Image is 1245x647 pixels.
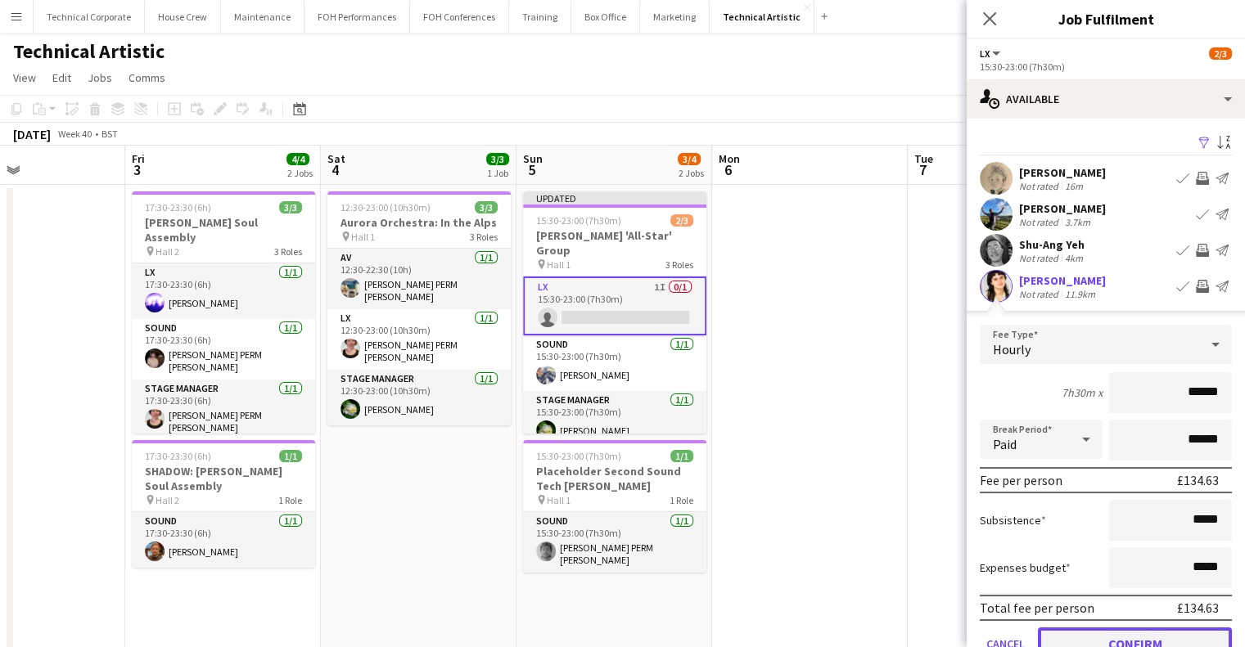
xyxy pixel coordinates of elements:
span: Jobs [88,70,112,85]
span: 3/3 [475,201,498,213]
button: Box Office [571,1,640,33]
span: View [13,70,36,85]
div: Not rated [1019,180,1062,192]
span: 15:30-23:00 (7h30m) [536,214,621,227]
button: House Crew [145,1,221,33]
span: 4 [325,160,345,179]
div: Fee per person [980,472,1062,488]
span: Fri [132,151,145,166]
div: 4km [1062,252,1086,264]
app-card-role: LX1I0/115:30-23:00 (7h30m) [523,276,706,335]
button: Technical Artistic [710,1,814,33]
a: Comms [122,67,172,88]
span: Hall 2 [156,494,179,506]
span: 3/4 [678,153,701,165]
span: Tue [914,151,933,166]
span: Paid [993,436,1017,452]
div: £134.63 [1177,600,1219,616]
h3: SHADOW: [PERSON_NAME] Soul Assembly [132,464,315,493]
div: Updated [523,191,706,204]
app-card-role: LX1/117:30-23:30 (6h)[PERSON_NAME] [132,263,315,319]
span: 4/4 [286,153,309,165]
span: 3 Roles [665,258,693,271]
a: Edit [46,67,78,88]
span: Hourly [993,341,1031,357]
app-card-role: AV1/112:30-22:30 (10h)[PERSON_NAME] PERM [PERSON_NAME] [327,249,511,309]
span: Hall 1 [547,258,571,271]
div: Not rated [1019,288,1062,300]
app-card-role: LX1/112:30-23:00 (10h30m)[PERSON_NAME] PERM [PERSON_NAME] [327,309,511,370]
span: 2/3 [670,214,693,227]
span: 2/3 [1209,47,1232,60]
span: 6 [716,160,740,179]
app-job-card: 15:30-23:00 (7h30m)1/1Placeholder Second Sound Tech [PERSON_NAME] Hall 11 RoleSound1/115:30-23:00... [523,440,706,573]
div: 17:30-23:30 (6h)3/3[PERSON_NAME] Soul Assembly Hall 23 RolesLX1/117:30-23:30 (6h)[PERSON_NAME]Sou... [132,191,315,434]
span: LX [980,47,990,60]
div: 2 Jobs [287,167,313,179]
span: 3 Roles [470,231,498,243]
app-card-role: Stage Manager1/112:30-23:00 (10h30m)[PERSON_NAME] [327,370,511,425]
app-card-role: Stage Manager1/115:30-23:00 (7h30m)[PERSON_NAME] [523,391,706,447]
span: Hall 1 [351,231,375,243]
app-job-card: 17:30-23:30 (6h)1/1SHADOW: [PERSON_NAME] Soul Assembly Hall 21 RoleSound1/117:30-23:30 (6h)[PERSO... [132,440,315,568]
h3: [PERSON_NAME] Soul Assembly [132,215,315,245]
span: 12:30-23:00 (10h30m) [341,201,431,213]
app-job-card: 12:30-23:00 (10h30m)3/3Aurora Orchestra: In the Alps Hall 13 RolesAV1/112:30-22:30 (10h)[PERSON_N... [327,191,511,425]
a: View [7,67,43,88]
span: 3/3 [486,153,509,165]
h3: Aurora Orchestra: In the Alps [327,215,511,230]
span: Edit [52,70,71,85]
span: 17:30-23:30 (6h) [145,450,211,462]
span: 7 [912,160,933,179]
span: 1/1 [279,450,302,462]
div: [DATE] [13,126,51,142]
span: 3 [129,160,145,179]
span: 17:30-23:30 (6h) [145,201,211,213]
div: £134.63 [1177,472,1219,488]
div: Total fee per person [980,600,1094,616]
label: Expenses budget [980,560,1071,575]
span: Hall 1 [547,494,571,506]
div: Not rated [1019,252,1062,264]
button: LX [980,47,1003,60]
div: Available [967,79,1245,119]
button: Maintenance [221,1,304,33]
div: Shu-Ang Yeh [1019,237,1086,252]
div: BST [101,128,118,140]
button: FOH Performances [304,1,410,33]
h1: Technical Artistic [13,39,165,64]
span: Sun [523,151,543,166]
h3: [PERSON_NAME] 'All-Star' Group [523,228,706,258]
span: 15:30-23:00 (7h30m) [536,450,621,462]
div: 1 Job [487,167,508,179]
span: 3/3 [279,201,302,213]
app-card-role: Stage Manager1/117:30-23:30 (6h)[PERSON_NAME] PERM [PERSON_NAME] [132,380,315,440]
button: FOH Conferences [410,1,509,33]
div: 15:30-23:00 (7h30m) [980,61,1232,73]
span: 1 Role [670,494,693,506]
span: Comms [129,70,165,85]
div: 3.7km [1062,216,1094,228]
span: Hall 2 [156,245,179,258]
app-card-role: Sound1/117:30-23:30 (6h)[PERSON_NAME] PERM [PERSON_NAME] [132,319,315,380]
div: Not rated [1019,216,1062,228]
h3: Job Fulfilment [967,8,1245,29]
div: 7h30m x [1062,385,1103,400]
app-card-role: Sound1/115:30-23:00 (7h30m)[PERSON_NAME] PERM [PERSON_NAME] [523,512,706,573]
span: Mon [719,151,740,166]
div: [PERSON_NAME] [1019,201,1106,216]
label: Subsistence [980,513,1046,528]
button: Training [509,1,571,33]
div: [PERSON_NAME] [1019,165,1106,180]
div: [PERSON_NAME] [1019,273,1106,288]
span: 3 Roles [274,245,302,258]
div: 2 Jobs [679,167,704,179]
div: 16m [1062,180,1086,192]
span: Sat [327,151,345,166]
a: Jobs [81,67,119,88]
app-job-card: Updated15:30-23:00 (7h30m)2/3[PERSON_NAME] 'All-Star' Group Hall 13 RolesLX1I0/115:30-23:00 (7h30... [523,191,706,434]
app-card-role: Sound1/115:30-23:00 (7h30m)[PERSON_NAME] [523,335,706,391]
